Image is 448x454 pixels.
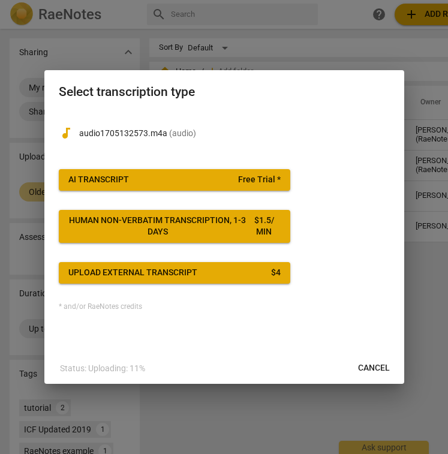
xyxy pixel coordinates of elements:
[348,357,399,379] button: Cancel
[68,174,129,186] div: AI Transcript
[68,267,197,279] div: Upload external transcript
[59,210,290,243] button: Human non-verbatim transcription, 1-3 days$1.5/ min
[169,128,196,138] span: ( audio )
[238,174,281,186] span: Free Trial *
[79,127,390,140] p: audio1705132573.m4a(audio)
[59,169,290,191] button: AI TranscriptFree Trial *
[247,215,281,238] div: $ 1.5 / min
[59,262,290,284] button: Upload external transcript$4
[60,362,145,375] p: Status: Uploading: 11%
[59,85,390,100] h2: Select transcription type
[358,362,390,374] span: Cancel
[59,126,73,140] span: audiotrack
[271,267,281,279] div: $ 4
[59,303,390,311] div: * and/or RaeNotes credits
[68,215,248,238] div: Human non-verbatim transcription, 1-3 days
